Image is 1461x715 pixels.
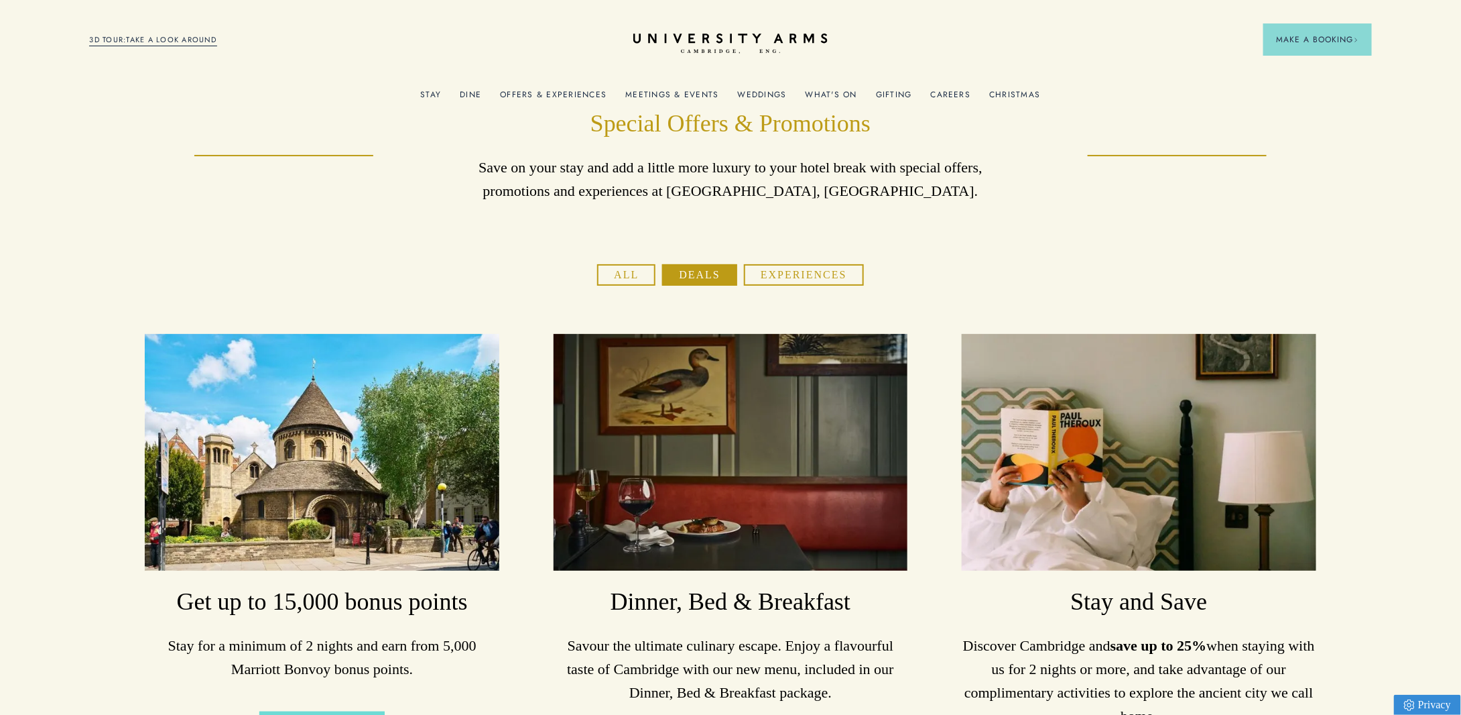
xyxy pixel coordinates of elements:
a: Offers & Experiences [500,90,607,107]
button: Make a BookingArrow icon [1263,23,1372,56]
img: Arrow icon [1354,38,1358,42]
p: Savour the ultimate culinary escape. Enjoy a flavourful taste of Cambridge with our new menu, inc... [554,634,908,705]
button: All [597,264,655,286]
a: Home [633,34,828,54]
a: Dine [460,90,481,107]
a: What's On [806,90,857,107]
h3: Dinner, Bed & Breakfast [554,586,908,618]
a: Gifting [876,90,912,107]
strong: save up to 25% [1110,637,1207,654]
img: Privacy [1404,700,1415,711]
h1: Special Offers & Promotions [462,108,999,140]
span: Make a Booking [1277,34,1358,46]
img: image-f4e1a659d97a2c4848935e7cabdbc8898730da6b-4000x6000-jpg [962,334,1316,571]
img: image-a84cd6be42fa7fc105742933f10646be5f14c709-3000x2000-jpg [554,334,908,571]
a: Christmas [989,90,1040,107]
img: image-a169143ac3192f8fe22129d7686b8569f7c1e8bc-2500x1667-jpg [145,334,499,571]
a: 3D TOUR:TAKE A LOOK AROUND [89,34,217,46]
p: Stay for a minimum of 2 nights and earn from 5,000 Marriott Bonvoy bonus points. [145,634,499,681]
a: Weddings [738,90,787,107]
a: Privacy [1394,695,1461,715]
p: Save on your stay and add a little more luxury to your hotel break with special offers, promotion... [462,156,999,203]
button: Deals [662,264,737,286]
h3: Stay and Save [962,586,1316,618]
h3: Get up to 15,000 bonus points [145,586,499,618]
button: Experiences [744,264,864,286]
a: Meetings & Events [625,90,718,107]
a: Stay [420,90,441,107]
a: Careers [931,90,971,107]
